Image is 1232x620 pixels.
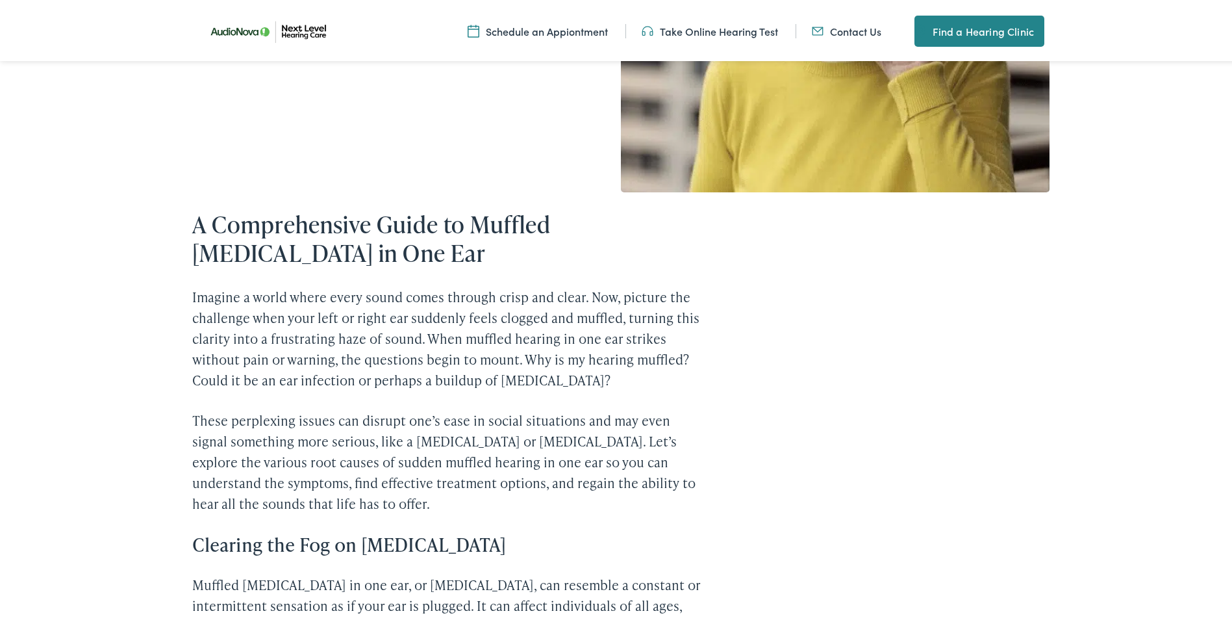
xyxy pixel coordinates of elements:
img: An icon representing mail communication is presented in a unique teal color. [812,21,823,36]
a: Schedule an Appiontment [468,21,608,36]
h3: Clearing the Fog on [MEDICAL_DATA] [192,531,707,553]
a: Contact Us [812,21,881,36]
p: These perplexing issues can disrupt one’s ease in social situations and may even signal something... [192,407,707,511]
h2: A Comprehensive Guide to Muffled [MEDICAL_DATA] in One Ear [192,208,707,264]
a: Take Online Hearing Test [642,21,778,36]
img: Calendar icon representing the ability to schedule a hearing test or hearing aid appointment at N... [468,21,479,36]
a: Find a Hearing Clinic [914,13,1044,44]
img: An icon symbolizing headphones, colored in teal, suggests audio-related services or features. [642,21,653,36]
img: A map pin icon in teal indicates location-related features or services. [914,21,926,36]
p: Imagine a world where every sound comes through crisp and clear. Now, picture the challenge when ... [192,284,707,388]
